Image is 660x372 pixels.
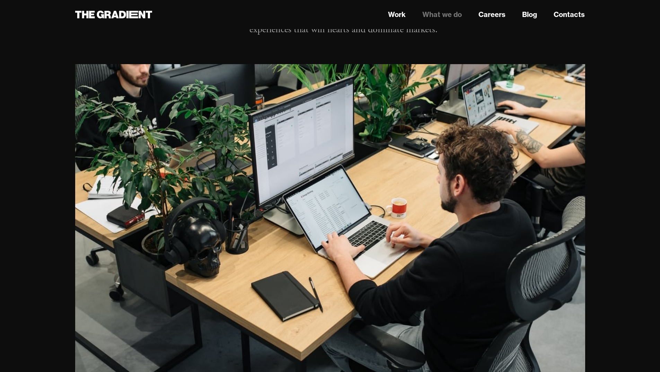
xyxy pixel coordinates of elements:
a: Blog [522,9,537,20]
a: Work [388,9,406,20]
a: Contacts [554,9,585,20]
a: Careers [478,9,505,20]
a: What we do [422,9,462,20]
